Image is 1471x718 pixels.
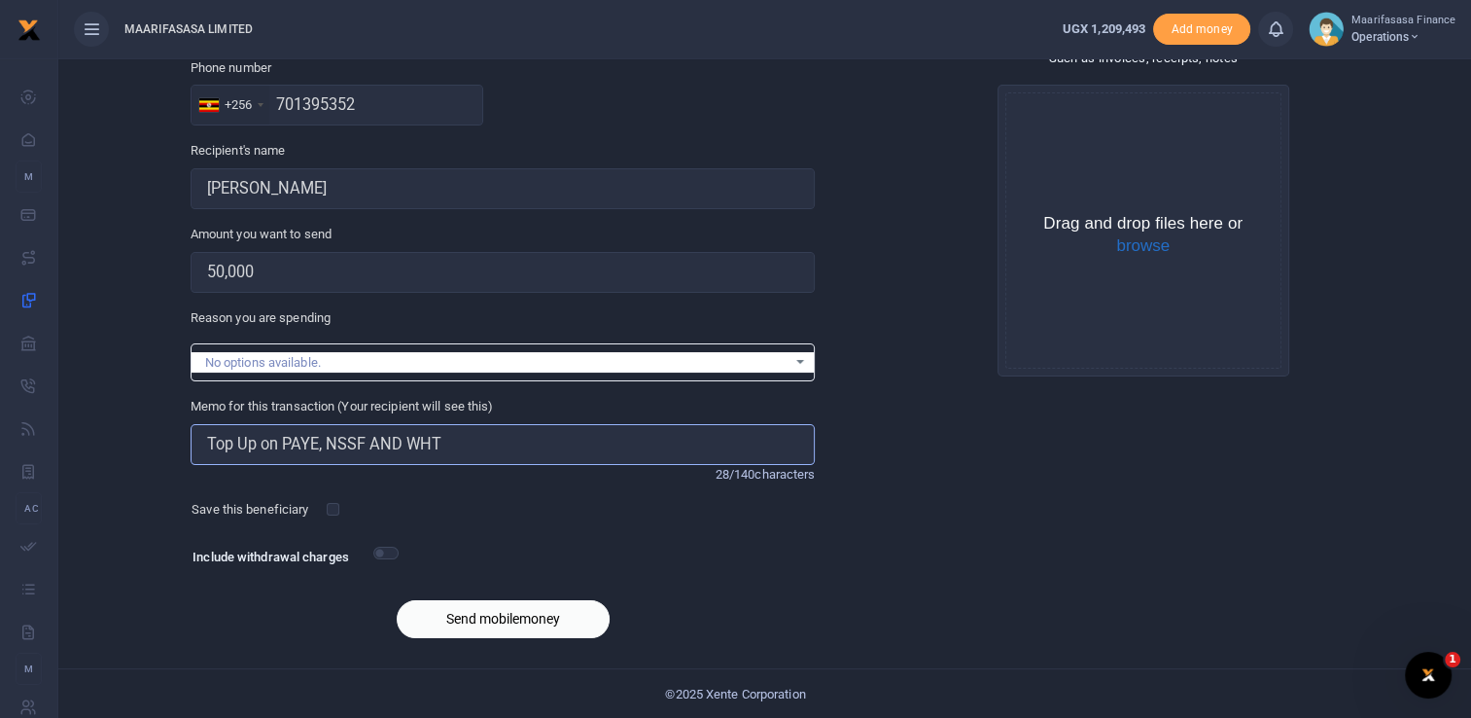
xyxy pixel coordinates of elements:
div: Uganda: +256 [192,86,269,125]
small: Maarifasasa Finance [1351,13,1455,29]
a: UGX 1,209,493 [1063,19,1145,39]
a: Add money [1153,20,1250,35]
label: Memo for this transaction (Your recipient will see this) [191,397,494,416]
li: Wallet ballance [1055,19,1153,39]
input: UGX [191,252,816,293]
label: Reason you are spending [191,308,331,328]
span: Add money [1153,14,1250,46]
button: Send mobilemoney [397,600,610,638]
div: Drag and drop files here or [1006,213,1280,258]
li: M [16,161,42,193]
a: logo-small logo-large logo-large [18,21,41,36]
label: Save this beneficiary [192,500,308,520]
label: Amount you want to send [191,225,332,244]
div: No options available. [205,353,788,373]
button: browse [1116,237,1170,254]
iframe: Intercom live chat [1405,652,1452,699]
input: Enter extra information [191,424,816,465]
span: Operations [1351,28,1455,46]
img: profile-user [1309,12,1344,47]
li: M [16,653,42,685]
label: Phone number [191,58,271,78]
span: 28/140 [716,467,755,482]
img: logo-small [18,18,41,42]
span: MAARIFASASA LIMITED [117,20,261,38]
div: +256 [225,95,252,115]
input: Enter phone number [191,85,483,126]
input: Loading name... [191,168,816,209]
div: File Uploader [998,85,1289,377]
a: profile-user Maarifasasa Finance Operations [1309,12,1455,47]
li: Toup your wallet [1153,14,1250,46]
span: 1 [1445,652,1460,667]
h6: Include withdrawal charges [193,550,390,565]
label: Recipient's name [191,141,286,161]
span: UGX 1,209,493 [1063,21,1145,36]
span: characters [754,467,815,482]
li: Ac [16,492,42,524]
